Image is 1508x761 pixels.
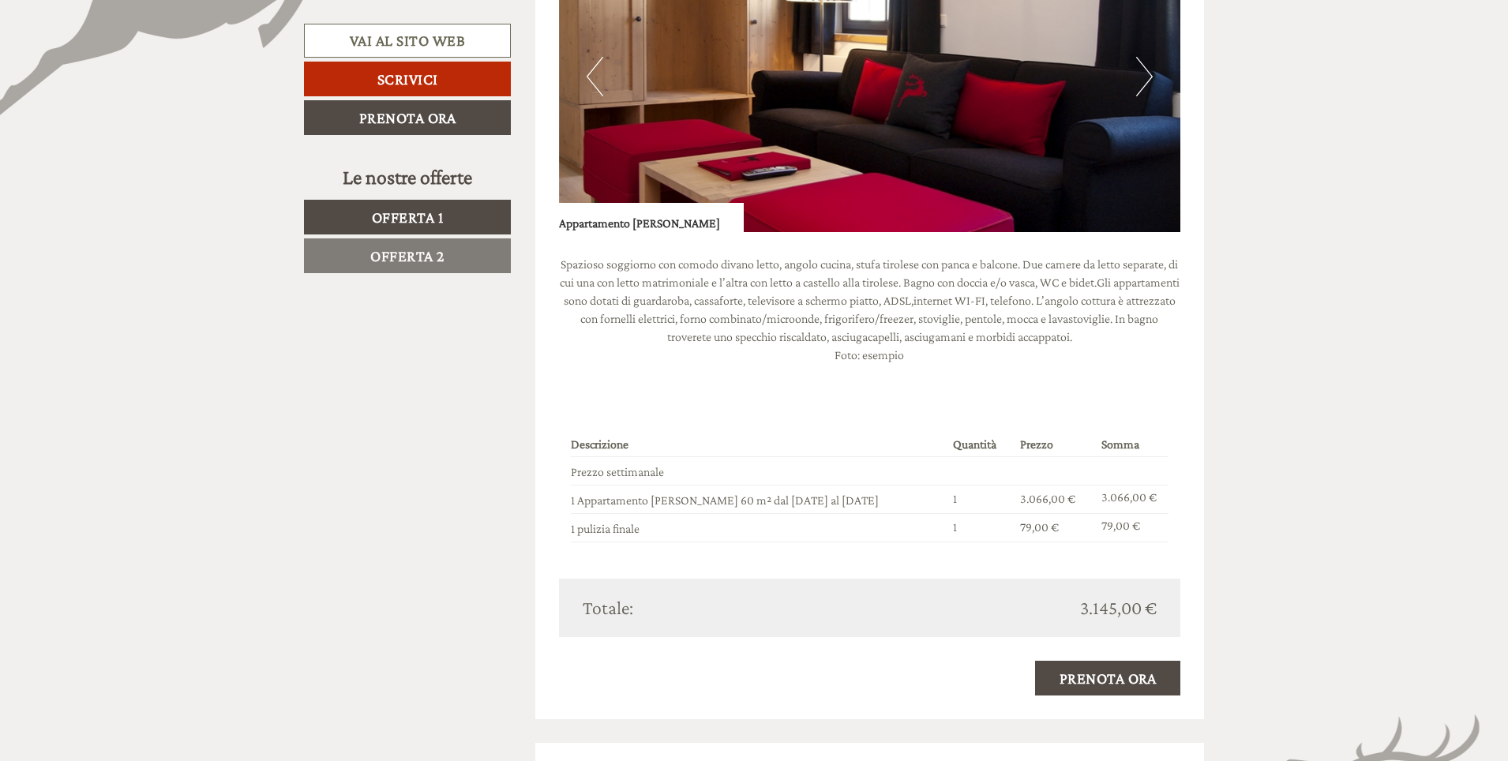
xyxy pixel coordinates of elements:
[1035,661,1181,695] a: Prenota ora
[1020,520,1059,534] span: 79,00 €
[304,100,511,135] a: Prenota ora
[587,57,603,96] button: Previous
[1020,492,1075,505] span: 3.066,00 €
[1014,433,1095,457] th: Prezzo
[571,485,947,514] td: 1 Appartamento [PERSON_NAME] 60 m² dal [DATE] al [DATE]
[1136,57,1153,96] button: Next
[1095,433,1169,457] th: Somma
[947,514,1014,542] td: 1
[370,247,445,264] span: Offerta 2
[372,208,444,226] span: Offerta 1
[559,256,1181,364] p: Spazioso soggiorno con comodo divano letto, angolo cucina, stufa tirolese con panca e balcone. Du...
[571,457,947,485] td: Prezzo settimanale
[1095,514,1169,542] td: 79,00 €
[1080,594,1157,621] span: 3.145,00 €
[304,62,511,96] a: Scrivici
[304,24,511,58] a: Vai al sito web
[1095,485,1169,514] td: 3.066,00 €
[571,594,870,621] div: Totale:
[947,433,1014,457] th: Quantità
[571,433,947,457] th: Descrizione
[24,77,210,88] small: 13:27
[276,12,346,39] div: martedì
[24,46,210,58] div: Zin Senfter Residence
[571,514,947,542] td: 1 pulizia finale
[304,163,511,192] div: Le nostre offerte
[947,485,1014,514] td: 1
[559,203,744,233] div: Appartamento [PERSON_NAME]
[12,43,218,91] div: Buon giorno, come possiamo aiutarla?
[535,409,623,444] button: Invia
